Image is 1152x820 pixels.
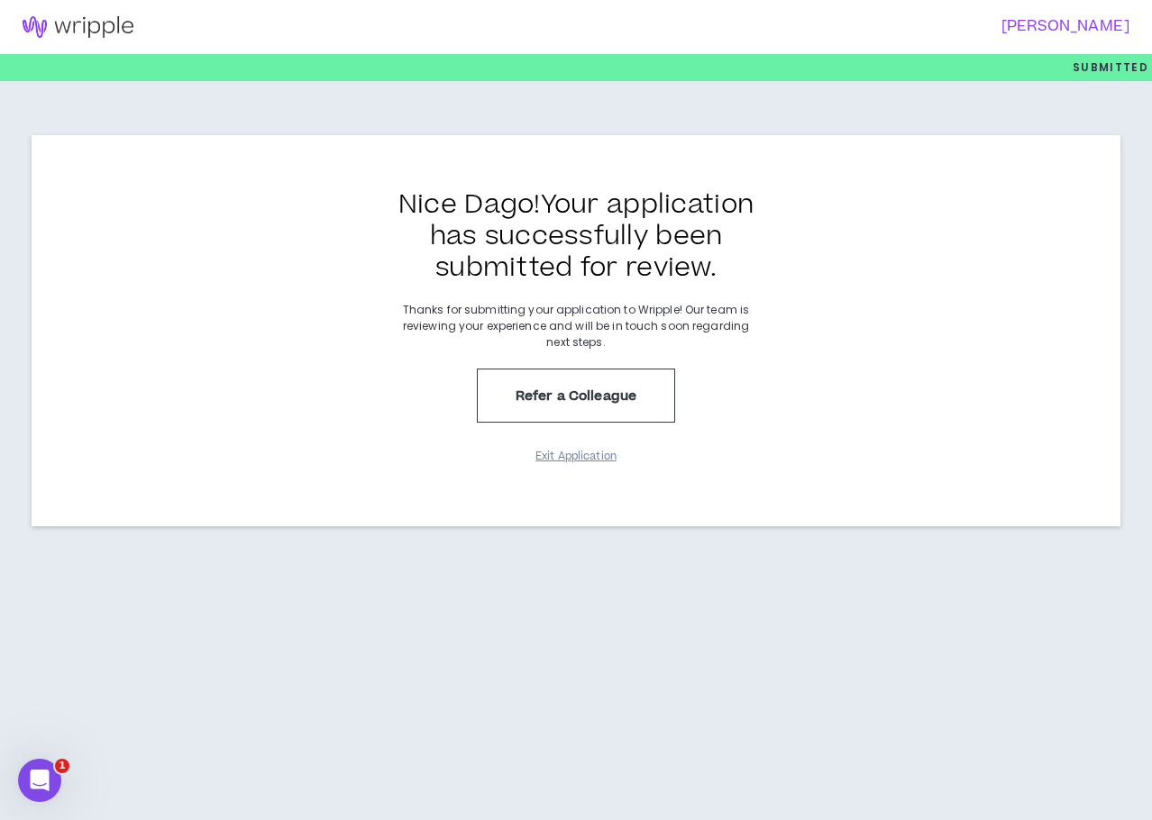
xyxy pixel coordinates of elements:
button: Refer a Colleague [477,369,675,423]
span: 1 [55,759,69,773]
p: Submitted [1073,54,1148,81]
iframe: Intercom live chat [18,759,61,802]
button: Exit Application [531,441,621,472]
h3: [PERSON_NAME] [565,18,1130,35]
p: Thanks for submitting your application to Wripple! Our team is reviewing your experience and will... [396,302,756,351]
h3: Nice Dago ! Your application has successfully been submitted for review. [373,189,779,284]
